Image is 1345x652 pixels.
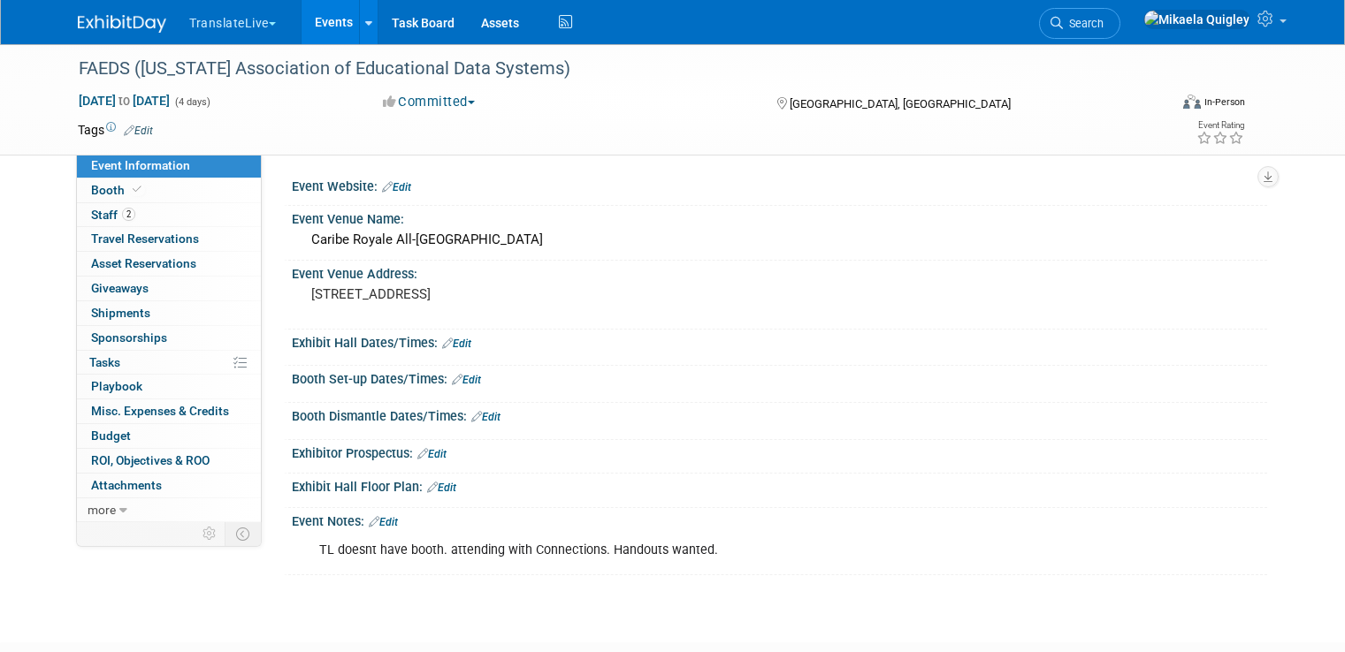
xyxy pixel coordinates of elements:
a: Playbook [77,375,261,398]
span: [DATE] [DATE] [78,93,171,109]
a: Staff2 [77,203,261,227]
a: Edit [452,374,481,386]
span: Staff [91,208,135,222]
a: Attachments [77,474,261,497]
span: Asset Reservations [91,256,196,270]
a: Shipments [77,301,261,325]
td: Toggle Event Tabs [225,522,262,545]
a: Edit [369,516,398,528]
div: Event Website: [292,173,1267,196]
span: Search [1063,17,1104,30]
span: to [116,94,133,108]
button: Committed [377,93,482,111]
div: Event Venue Name: [292,206,1267,228]
div: FAEDS ([US_STATE] Association of Educational Data Systems) [73,53,1146,85]
a: more [77,498,261,522]
span: Travel Reservations [91,231,199,246]
span: Misc. Expenses & Credits [91,404,229,418]
a: Edit [471,411,501,423]
img: Format-Inperson.png [1183,95,1201,109]
a: Edit [382,181,411,193]
td: Personalize Event Tab Strip [195,522,225,545]
div: Exhibit Hall Dates/Times: [292,330,1267,353]
div: TL doesnt have booth. attending with Connections. Handouts wanted. [307,533,1078,568]
img: Mikaela Quigley [1143,10,1250,29]
div: Exhibit Hall Floor Plan: [292,474,1267,497]
div: Booth Set-up Dates/Times: [292,366,1267,389]
span: Playbook [91,379,142,393]
div: Exhibitor Prospectus: [292,440,1267,463]
span: Giveaways [91,281,149,295]
div: Event Format [1073,92,1245,118]
a: Event Information [77,154,261,178]
a: Budget [77,424,261,448]
a: Edit [124,125,153,137]
div: Booth Dismantle Dates/Times: [292,403,1267,426]
img: ExhibitDay [78,15,166,33]
span: Sponsorships [91,330,167,345]
span: [GEOGRAPHIC_DATA], [GEOGRAPHIC_DATA] [790,97,1011,110]
a: Misc. Expenses & Credits [77,399,261,423]
span: 2 [122,208,135,221]
a: Sponsorships [77,326,261,350]
a: Giveaways [77,277,261,300]
span: (4 days) [173,96,210,108]
i: Booth reservation complete [133,185,141,194]
div: Event Notes: [292,508,1267,531]
span: Tasks [89,355,120,369]
span: Attachments [91,478,162,492]
span: ROI, Objectives & ROO [91,453,210,467]
td: Tags [78,121,153,139]
span: Booth [91,183,145,197]
a: Search [1039,8,1120,39]
div: Event Venue Address: [292,261,1267,283]
span: Budget [91,428,131,443]
a: Edit [417,448,447,460]
a: Booth [77,178,261,202]
div: Caribe Royale All-[GEOGRAPHIC_DATA] [305,226,1254,254]
a: Edit [427,481,456,494]
a: Tasks [77,351,261,375]
div: In-Person [1204,95,1245,109]
span: Event Information [91,158,190,172]
pre: [STREET_ADDRESS] [311,286,679,302]
a: Asset Reservations [77,252,261,276]
span: more [88,503,116,517]
a: Travel Reservations [77,227,261,251]
span: Shipments [91,306,150,320]
a: Edit [442,337,471,350]
a: ROI, Objectives & ROO [77,449,261,473]
div: Event Rating [1196,121,1244,130]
